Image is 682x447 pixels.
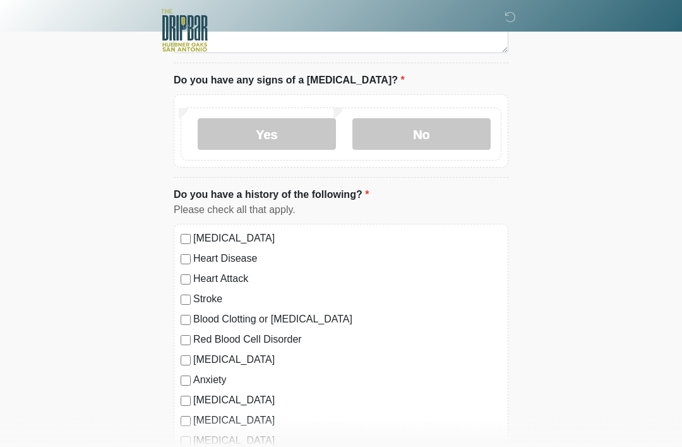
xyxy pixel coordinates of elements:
input: [MEDICAL_DATA] [181,437,191,447]
input: [MEDICAL_DATA] [181,417,191,427]
input: [MEDICAL_DATA] [181,356,191,366]
label: Do you have any signs of a [MEDICAL_DATA]? [174,73,405,89]
input: Stroke [181,295,191,305]
input: Heart Attack [181,275,191,285]
label: Stroke [193,292,501,307]
input: Red Blood Cell Disorder [181,336,191,346]
label: Heart Attack [193,272,501,287]
div: Please check all that apply. [174,203,508,218]
label: Heart Disease [193,252,501,267]
input: Blood Clotting or [MEDICAL_DATA] [181,315,191,326]
input: Heart Disease [181,255,191,265]
label: Yes [198,119,336,150]
label: [MEDICAL_DATA] [193,353,501,368]
label: Anxiety [193,373,501,388]
label: No [352,119,491,150]
input: Anxiety [181,376,191,386]
label: Do you have a history of the following? [174,188,369,203]
input: [MEDICAL_DATA] [181,396,191,407]
label: Red Blood Cell Disorder [193,333,501,348]
label: [MEDICAL_DATA] [193,413,501,429]
label: [MEDICAL_DATA] [193,231,501,247]
input: [MEDICAL_DATA] [181,235,191,245]
img: The DRIPBaR - The Strand at Huebner Oaks Logo [161,9,208,52]
label: Blood Clotting or [MEDICAL_DATA] [193,312,501,328]
label: [MEDICAL_DATA] [193,393,501,408]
